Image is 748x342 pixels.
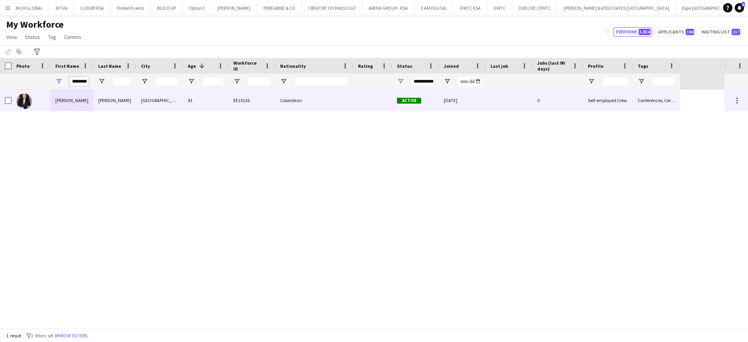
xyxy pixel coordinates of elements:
button: Open Filter Menu [141,78,148,85]
span: Workforce ID [233,60,261,72]
button: CREATIVE TECHNOLOGY [302,0,362,16]
span: My Workforce [6,19,64,30]
span: Jobs (last 90 days) [537,60,569,72]
input: Last Name Filter Input [112,77,132,86]
span: First Name [55,63,79,69]
button: 3 AM DIGITAL [415,0,454,16]
button: Open Filter Menu [588,78,595,85]
span: Last Name [98,63,121,69]
span: Age [188,63,196,69]
button: DXB LIVE / DWTC [512,0,557,16]
button: [PERSON_NAME] [211,0,257,16]
div: Self-employed Crew [583,90,633,111]
span: Status [25,33,40,41]
button: MCH GLOBAL [10,0,49,16]
a: View [3,32,20,42]
button: DWTC KSA [454,0,487,16]
div: [PERSON_NAME] [51,90,93,111]
button: Open Filter Menu [397,78,404,85]
input: First Name Filter Input [69,77,89,86]
span: 2 filters set [31,333,53,338]
button: Open Filter Menu [188,78,195,85]
button: Remove filters [53,331,89,340]
button: Expo [GEOGRAPHIC_DATA] [676,0,741,16]
input: Nationality Filter Input [294,77,349,86]
div: 0 [533,90,583,111]
span: City [141,63,150,69]
img: Angelica Espinosa Salazar [16,93,32,109]
button: DWTC [487,0,512,16]
app-action-btn: Advanced filters [32,47,42,56]
input: Age Filter Input [202,77,224,86]
span: Tag [48,33,56,41]
button: Everyone5,834 [613,27,652,37]
span: Photo [16,63,30,69]
span: 5,834 [639,29,651,35]
span: Profile [588,63,603,69]
span: Joined [444,63,459,69]
button: Applicants194 [655,27,696,37]
span: Rating [358,63,373,69]
input: Workforce ID Filter Input [247,77,271,86]
button: Open Filter Menu [280,78,287,85]
button: Option1 [182,0,211,16]
span: Status [397,63,412,69]
button: PEREGRINE & CO [257,0,302,16]
button: IKTVA [49,0,74,16]
div: [PERSON_NAME] [93,90,136,111]
input: Tags Filter Input [652,77,675,86]
button: Waiting list217 [699,27,742,37]
span: 217 [732,29,740,35]
a: 6 [735,3,744,12]
button: [PERSON_NAME] & ASSOCIATES [GEOGRAPHIC_DATA] [557,0,676,16]
span: Comms [64,33,81,41]
div: [DATE] [439,90,486,111]
input: Joined Filter Input [458,77,481,86]
input: Profile Filter Input [602,77,628,86]
span: Last job [490,63,508,69]
span: 6 [741,2,745,7]
span: View [6,33,17,41]
input: City Filter Input [155,77,178,86]
a: Status [22,32,43,42]
button: Open Filter Menu [98,78,105,85]
button: Hafeet Events [111,0,151,16]
span: Active [397,98,421,104]
button: Open Filter Menu [233,78,240,85]
button: ARENA GROUP - KSA [362,0,415,16]
div: Conferences, Ceremonies & Exhibitions, Done By Ahmed, Hospitality & Guest Relations, Live Shows &... [633,90,680,111]
div: 41 [183,90,229,111]
button: BUILD UP [151,0,182,16]
div: Colombian [275,90,353,111]
button: LUXURY KSA [74,0,111,16]
div: [GEOGRAPHIC_DATA] [136,90,183,111]
a: Comms [61,32,85,42]
button: Open Filter Menu [638,78,645,85]
div: EE15136 [229,90,275,111]
span: 194 [686,29,694,35]
button: Open Filter Menu [55,78,62,85]
span: Nationality [280,63,306,69]
a: Tag [45,32,59,42]
button: Open Filter Menu [444,78,451,85]
span: Tags [638,63,648,69]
